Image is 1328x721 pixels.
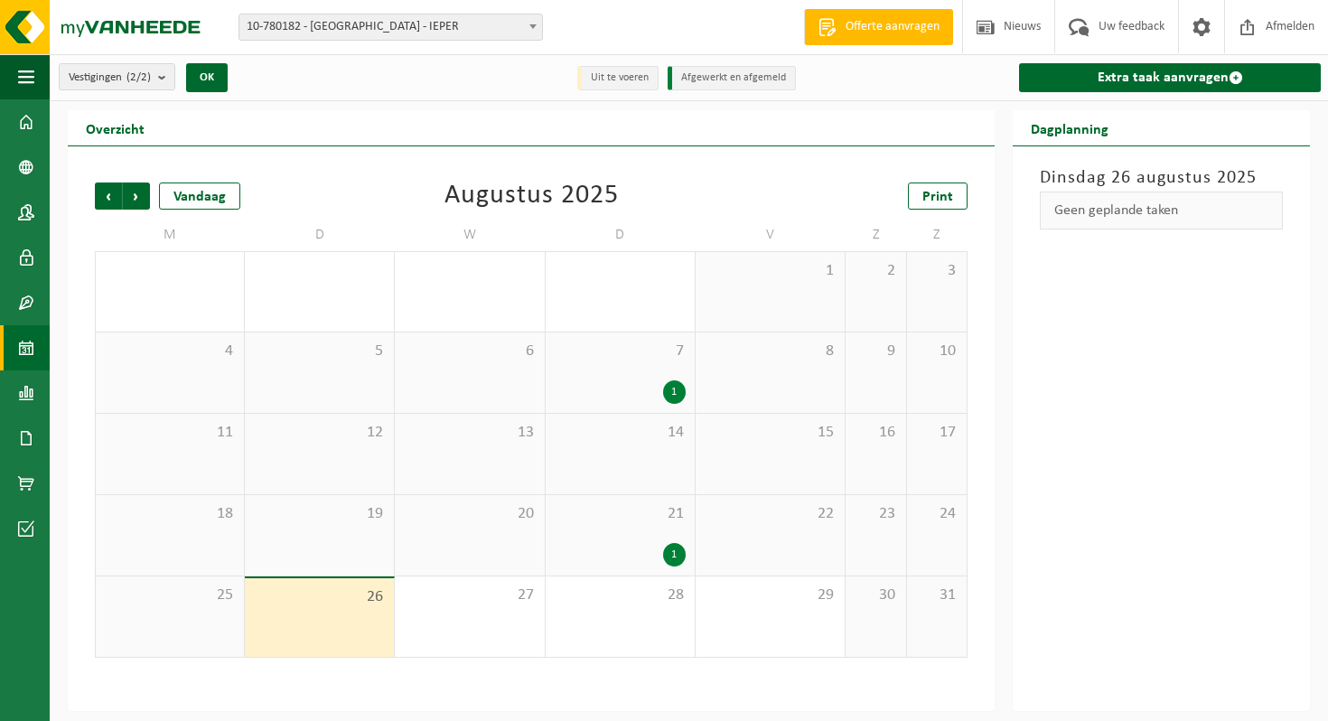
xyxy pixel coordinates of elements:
span: 15 [705,423,836,443]
span: 1 [705,261,836,281]
span: Print [922,190,953,204]
span: 5 [254,342,385,361]
span: 29 [705,585,836,605]
span: 23 [855,504,897,524]
span: 22 [705,504,836,524]
td: M [95,219,245,251]
span: 21 [555,504,686,524]
span: 3 [916,261,959,281]
li: Uit te voeren [577,66,659,90]
div: Augustus 2025 [444,183,619,210]
div: 1 [663,543,686,566]
span: 20 [404,504,535,524]
td: D [546,219,696,251]
span: 24 [916,504,959,524]
span: Volgende [123,183,150,210]
span: 10 [916,342,959,361]
a: Print [908,183,968,210]
span: 19 [254,504,385,524]
span: 31 [916,585,959,605]
div: 1 [663,380,686,404]
span: 30 [855,585,897,605]
a: Offerte aanvragen [804,9,953,45]
button: OK [186,63,228,92]
span: 11 [105,423,235,443]
a: Extra taak aanvragen [1019,63,1321,92]
span: 6 [404,342,535,361]
span: 10-780182 - MAIN STREET BOUTIQUE HOTEL - IEPER [239,14,542,40]
td: Z [846,219,907,251]
span: 13 [404,423,535,443]
span: 7 [555,342,686,361]
span: 2 [855,261,897,281]
span: 28 [555,585,686,605]
td: D [245,219,395,251]
span: 9 [855,342,897,361]
span: 12 [254,423,385,443]
span: Offerte aanvragen [841,18,944,36]
td: W [395,219,545,251]
div: Geen geplande taken [1040,192,1283,229]
span: 16 [855,423,897,443]
div: Vandaag [159,183,240,210]
h2: Overzicht [68,110,163,145]
span: 8 [705,342,836,361]
h3: Dinsdag 26 augustus 2025 [1040,164,1283,192]
li: Afgewerkt en afgemeld [668,66,796,90]
span: 14 [555,423,686,443]
span: 25 [105,585,235,605]
count: (2/2) [126,71,151,83]
span: 27 [404,585,535,605]
span: 10-780182 - MAIN STREET BOUTIQUE HOTEL - IEPER [238,14,543,41]
span: Vorige [95,183,122,210]
h2: Dagplanning [1013,110,1127,145]
td: Z [907,219,968,251]
button: Vestigingen(2/2) [59,63,175,90]
span: Vestigingen [69,64,151,91]
span: 17 [916,423,959,443]
span: 18 [105,504,235,524]
span: 4 [105,342,235,361]
td: V [696,219,846,251]
span: 26 [254,587,385,607]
